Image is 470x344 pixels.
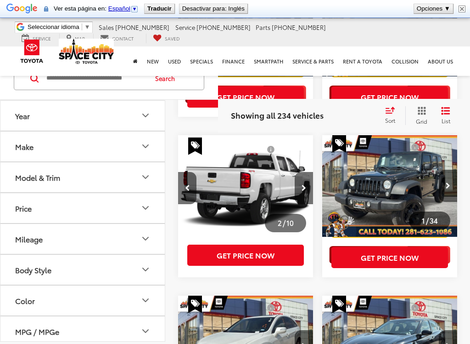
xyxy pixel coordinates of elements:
[140,110,151,121] div: Year
[249,46,288,76] a: SmartPath
[408,298,423,317] button: View Disclaimer
[0,131,166,161] button: MakeMake
[59,39,114,64] img: Space City Toyota
[15,142,34,150] div: Make
[425,218,430,224] span: /
[165,35,180,42] span: Saved
[140,202,151,213] div: Price
[54,5,140,12] span: Ver esta página en:
[416,117,427,125] span: Grid
[140,233,151,244] div: Mileage
[108,5,139,12] a: Español
[163,46,185,76] a: Used
[15,36,49,66] img: Toyota
[286,218,294,228] span: 10
[178,138,314,239] a: 2019 Chevrolet Silverado HD Work Truck2019 Chevrolet Silverado HD Work Truck2019 Chevrolet Silver...
[185,46,218,76] a: Specials
[188,138,202,155] span: Special
[188,296,202,313] span: Special
[178,172,196,204] button: Previous image
[0,100,166,130] button: YearYear
[75,35,85,42] span: Map
[0,285,166,315] button: ColorColor
[278,218,282,228] span: 2
[112,35,134,42] span: Contact
[93,34,140,43] a: Contact
[295,172,313,204] button: Next image
[282,220,286,226] span: /
[140,141,151,152] div: Make
[15,265,51,274] div: Body Style
[322,135,458,237] a: 2014 Jeep Wrangler Unlimited Rubicon2014 Jeep Wrangler Unlimited Rubicon2014 Jeep Wrangler Unlimi...
[405,106,434,125] button: Grid View
[272,23,326,31] span: [PHONE_NUMBER]
[387,46,423,76] a: Collision
[231,109,324,120] span: Showing all 234 vehicles
[178,138,314,239] div: 2019 Chevrolet Silverado HD Work Truck 1
[322,135,458,237] div: 2014 Jeep Wrangler Unlimited Rubicon 0
[142,46,163,76] a: New
[338,46,387,76] a: Rent a Toyota
[439,170,457,202] button: Next image
[28,23,90,30] a: Seleccionar idioma​
[115,23,169,31] span: [PHONE_NUMBER]
[140,326,151,337] div: MPG / MPGe
[0,224,166,253] button: MileageMileage
[146,67,188,90] button: Search
[441,116,450,124] span: List
[332,296,346,313] span: Special
[0,162,166,192] button: Model & TrimModel & Trim
[422,215,425,225] span: 1
[28,23,79,30] span: Seleccionar idioma
[129,46,142,76] a: Home
[263,140,279,159] button: View Disclaimer
[423,46,458,76] a: About Us
[140,295,151,306] div: Color
[145,4,174,13] button: Traducir
[430,215,438,225] span: 34
[59,34,92,43] a: Map
[84,23,90,30] span: ▼
[408,138,423,157] button: View Disclaimer
[33,35,51,42] span: Service
[140,264,151,275] div: Body Style
[179,4,247,13] button: Desactivar para: Inglés
[178,138,314,240] img: 2019 Chevrolet Silverado HD Work Truck
[45,67,146,89] input: Search by Make, Model, or Keyword
[434,106,457,125] button: List View
[256,23,270,31] span: Parts
[218,46,249,76] a: Finance
[99,23,114,31] span: Sales
[459,6,465,12] img: Cerrar
[288,46,338,76] a: Service & Parts
[332,135,346,153] span: Special
[15,234,43,243] div: Mileage
[0,254,166,284] button: Body StyleBody Style
[108,5,130,12] span: Español
[380,106,405,125] button: Select sort value
[44,6,48,12] img: El contenido de esta página segura se enviará a Google para traducirlo con una conexión segura.
[385,116,395,124] span: Sort
[0,193,166,223] button: PricePrice
[322,135,458,238] img: 2014 Jeep Wrangler Unlimited Rubicon
[146,34,187,43] a: My Saved Vehicles
[15,296,35,304] div: Color
[140,172,151,183] div: Model & Trim
[15,172,60,181] div: Model & Trim
[6,3,38,16] img: Google Traductor
[414,4,453,13] button: Opciones ▼
[15,203,32,212] div: Price
[147,5,172,12] b: Traducir
[263,298,279,317] button: View Disclaimer
[15,327,59,335] div: MPG / MPGe
[196,23,251,31] span: [PHONE_NUMBER]
[175,23,195,31] span: Service
[15,111,30,120] div: Year
[15,34,58,43] a: Service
